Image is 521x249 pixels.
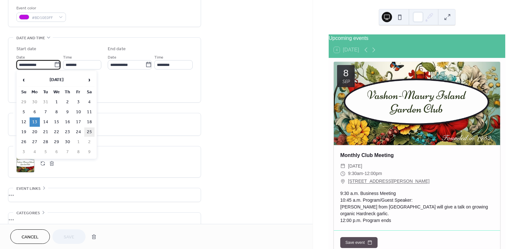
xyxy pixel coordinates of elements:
[16,46,36,52] div: Start date
[84,107,95,117] td: 11
[154,54,163,60] span: Time
[340,178,345,185] div: ​
[41,97,51,107] td: 31
[62,147,73,157] td: 7
[8,188,201,202] div: •••
[41,127,51,137] td: 21
[62,117,73,127] td: 16
[343,68,349,78] div: 8
[364,170,382,178] span: 12:00pm
[51,97,62,107] td: 1
[108,54,116,60] span: Date
[19,127,29,137] td: 19
[62,97,73,107] td: 2
[41,137,51,147] td: 28
[19,97,29,107] td: 29
[73,88,84,97] th: Fr
[30,127,40,137] td: 20
[30,147,40,157] td: 4
[16,5,65,12] div: Event color
[84,88,95,97] th: Sa
[62,137,73,147] td: 30
[51,117,62,127] td: 15
[19,117,29,127] td: 12
[85,73,94,86] span: ›
[340,170,345,178] div: ​
[19,73,29,86] span: ‹
[30,137,40,147] td: 27
[73,117,84,127] td: 17
[51,137,62,147] td: 29
[340,237,378,248] button: Save event
[41,147,51,157] td: 5
[62,127,73,137] td: 23
[348,178,430,185] a: [STREET_ADDRESS][PERSON_NAME]
[16,185,41,192] span: Event links
[334,152,500,159] div: Monthly Club Meeting
[41,88,51,97] th: Tu
[84,137,95,147] td: 2
[84,117,95,127] td: 18
[348,162,362,170] span: [DATE]
[16,154,34,172] div: ;
[84,127,95,137] td: 25
[30,97,40,107] td: 30
[73,97,84,107] td: 3
[73,127,84,137] td: 24
[32,14,56,21] span: #BD10E0FF
[41,107,51,117] td: 7
[19,107,29,117] td: 5
[30,117,40,127] td: 13
[334,190,500,224] div: 9:30 a.m. Business Meeting 10:45 a.m. Program/Guest Speaker: [PERSON_NAME] from [GEOGRAPHIC_DATA]...
[329,34,505,42] div: Upcoming events
[8,213,201,226] div: •••
[16,35,45,41] span: Date and time
[19,88,29,97] th: Su
[51,127,62,137] td: 22
[363,170,365,178] span: -
[63,54,72,60] span: Time
[30,107,40,117] td: 6
[10,229,50,244] button: Cancel
[342,79,350,84] div: Sep
[340,162,345,170] div: ​
[62,107,73,117] td: 9
[51,107,62,117] td: 8
[30,88,40,97] th: Mo
[348,170,363,178] span: 9:30am
[73,137,84,147] td: 1
[16,54,25,60] span: Date
[108,46,126,52] div: End date
[19,147,29,157] td: 3
[30,73,84,87] th: [DATE]
[41,117,51,127] td: 14
[16,210,40,217] span: Categories
[19,137,29,147] td: 26
[22,234,39,241] span: Cancel
[84,147,95,157] td: 9
[51,88,62,97] th: We
[62,88,73,97] th: Th
[73,147,84,157] td: 8
[51,147,62,157] td: 6
[73,107,84,117] td: 10
[84,97,95,107] td: 4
